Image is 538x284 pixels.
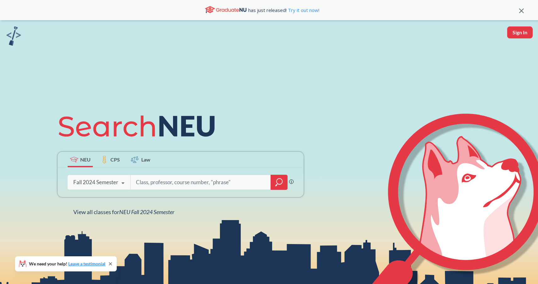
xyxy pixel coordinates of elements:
[248,7,319,14] span: has just released!
[141,156,150,163] span: Law
[135,176,266,189] input: Class, professor, course number, "phrase"
[29,262,105,266] span: We need your help!
[271,175,288,190] div: magnifying glass
[507,26,533,38] button: Sign In
[287,7,319,13] a: Try it out now!
[275,178,283,187] svg: magnifying glass
[6,26,21,46] img: sandbox logo
[110,156,120,163] span: CPS
[80,156,91,163] span: NEU
[73,179,118,186] div: Fall 2024 Semester
[119,208,174,215] span: NEU Fall 2024 Semester
[68,261,105,266] a: Leave a testimonial
[73,208,174,215] span: View all classes for
[6,26,21,48] a: sandbox logo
